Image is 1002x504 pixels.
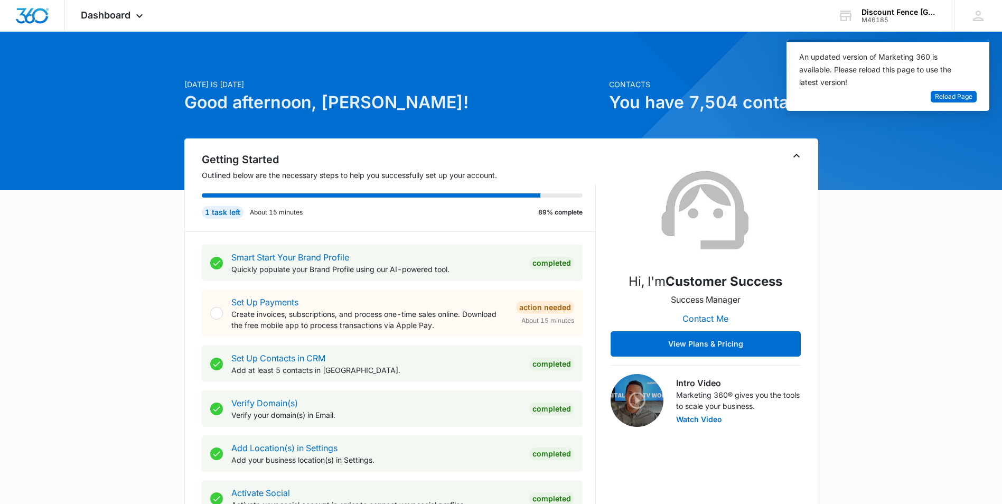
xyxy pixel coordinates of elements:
p: Add your business location(s) in Settings. [231,454,521,465]
img: Customer Success [653,158,758,264]
a: Set Up Payments [231,297,298,307]
div: Action Needed [516,301,574,314]
h1: You have 7,504 contacts [609,90,818,115]
img: Intro Video [611,374,663,427]
a: Verify Domain(s) [231,398,298,408]
span: Dashboard [81,10,130,21]
a: Smart Start Your Brand Profile [231,252,349,263]
p: [DATE] is [DATE] [184,79,603,90]
strong: Customer Success [666,274,782,289]
span: About 15 minutes [521,316,574,325]
p: About 15 minutes [250,208,303,217]
a: Activate Social [231,488,290,498]
button: Watch Video [676,416,722,423]
p: Create invoices, subscriptions, and process one-time sales online. Download the free mobile app t... [231,309,508,331]
button: Reload Page [931,91,977,103]
button: Toggle Collapse [790,150,803,162]
h2: Getting Started [202,152,596,167]
a: Add Location(s) in Settings [231,443,338,453]
p: Contacts [609,79,818,90]
h3: Intro Video [676,377,801,389]
p: Add at least 5 contacts in [GEOGRAPHIC_DATA]. [231,365,521,376]
a: Set Up Contacts in CRM [231,353,325,363]
div: Completed [529,403,574,415]
div: Completed [529,257,574,269]
p: Verify your domain(s) in Email. [231,409,521,421]
div: 1 task left [202,206,244,219]
p: Marketing 360® gives you the tools to scale your business. [676,389,801,412]
div: Completed [529,358,574,370]
div: account name [861,8,939,16]
button: View Plans & Pricing [611,331,801,357]
h1: Good afternoon, [PERSON_NAME]! [184,90,603,115]
p: 89% complete [538,208,583,217]
p: Outlined below are the necessary steps to help you successfully set up your account. [202,170,596,181]
div: account id [861,16,939,24]
p: Quickly populate your Brand Profile using our AI-powered tool. [231,264,521,275]
div: An updated version of Marketing 360 is available. Please reload this page to use the latest version! [799,51,964,89]
div: Completed [529,447,574,460]
span: Reload Page [935,92,972,102]
button: Contact Me [672,306,739,331]
p: Success Manager [671,293,741,306]
p: Hi, I'm [629,272,782,291]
